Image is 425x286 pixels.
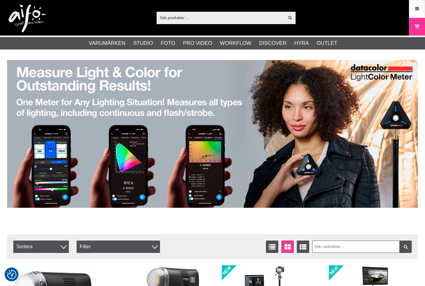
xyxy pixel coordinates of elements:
[157,13,284,22] input: Sök produkter ...
[77,241,160,253] div: Filter
[161,39,175,47] a: Foto
[266,241,278,253] a: Listvisning
[317,39,337,47] a: Outlet
[7,270,16,279] img: Revisit consent button
[7,269,16,280] button: Samtyckesinställningar
[220,39,251,47] a: Workflow
[133,39,153,47] a: Studio
[259,39,287,47] a: Discover
[281,241,294,253] a: Fönstervisning
[13,241,69,253] span: Sortera
[297,241,309,253] a: Utökad listvisning
[183,39,212,47] a: Pro Video
[89,39,126,47] a: Varumärken
[294,39,309,47] a: Hyra
[7,60,418,208] img: Annons:005 banner-datac-lcm200-1390x.jpg
[9,5,46,32] img: logo.png
[312,241,412,253] input: Sök i artikellista ...
[399,241,412,253] a: Filtrera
